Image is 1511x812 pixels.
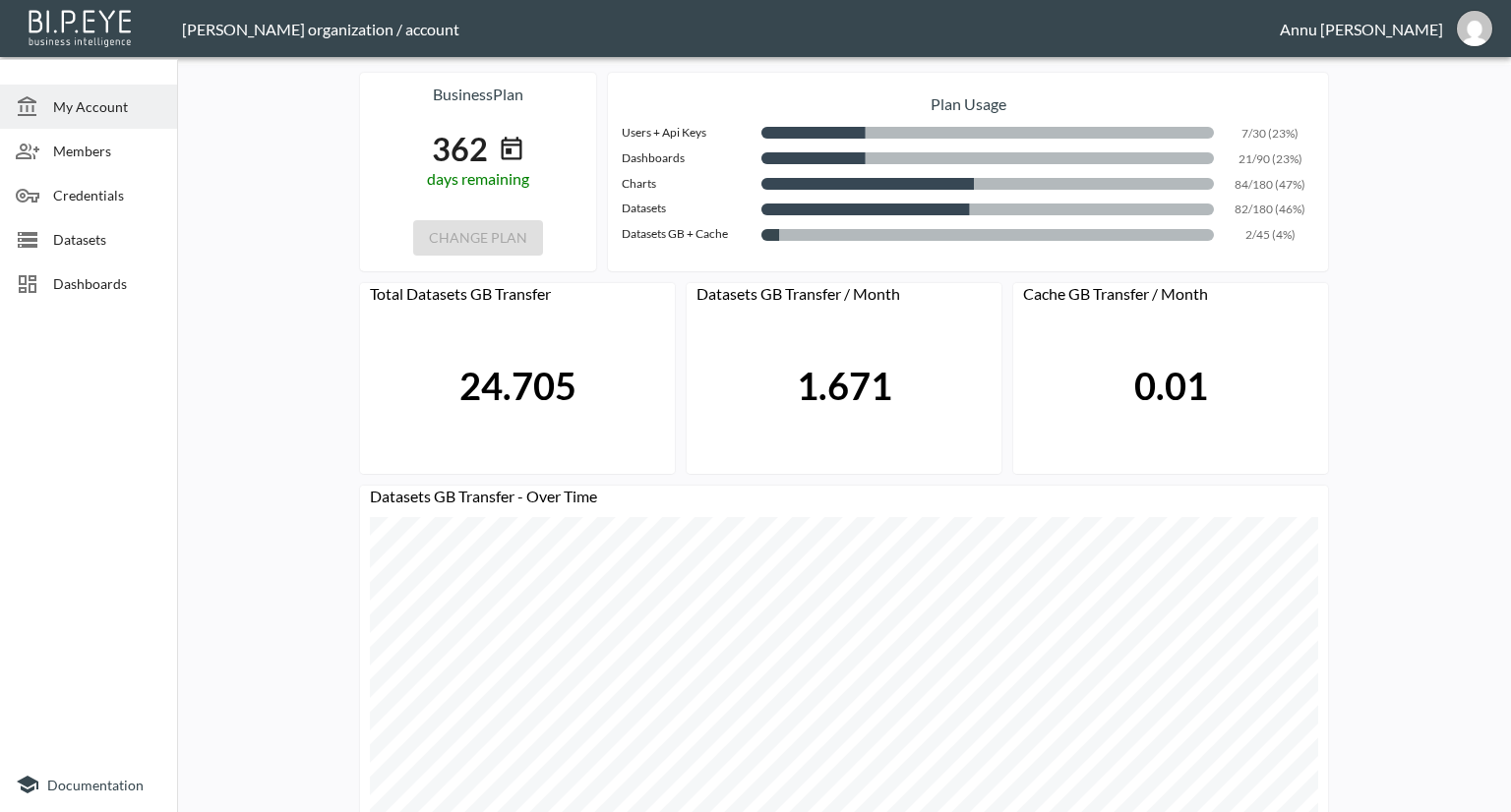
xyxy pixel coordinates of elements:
div: 82/180 (46%) [618,201,1318,226]
p: 84/180 (47%) [1222,176,1318,193]
p: 21/90 (23%) [1222,150,1318,167]
img: 30a3054078d7a396129f301891e268cf [1457,11,1492,46]
div: Charts [618,176,761,202]
div: Datasets [618,201,761,226]
div: 7/30 (23%) [618,125,1318,150]
div: 21/90 (23%) [618,150,1318,176]
div: Datasets GB Transfer / Month [687,284,1001,315]
div: 1.671 [797,363,892,408]
p: 7/30 (23%) [1222,125,1318,142]
p: Plan Usage [618,83,1318,125]
div: Cache GB Transfer / Month [1013,284,1328,315]
img: bipeye-logo [25,5,138,49]
span: Credentials [53,185,161,205]
span: Documentation [47,777,144,793]
span: Members [53,141,161,161]
p: business Plan [360,73,596,106]
span: Only owners can change plan [413,226,543,245]
div: 24.705 [459,363,576,408]
div: days remaining [360,169,596,189]
div: 84/180 (47%) [618,176,1318,202]
span: Datasets [53,229,161,250]
a: Documentation [16,773,161,796]
div: Total Datasets GB Transfer [360,284,675,315]
div: Datasets GB + Cache [618,226,761,252]
div: Dashboards [618,150,761,176]
p: 82/180 (46%) [1222,201,1318,217]
div: 362 [432,130,488,169]
p: 2/45 (4%) [1222,226,1318,243]
div: Users + Api Keys [618,125,761,150]
div: Annu [PERSON_NAME] [1280,20,1443,38]
span: My Account [53,96,161,117]
button: annu@mutualart.com [1443,5,1506,52]
div: 2/45 (4%) [618,226,1318,252]
div: Datasets GB Transfer - Over Time [360,487,1328,517]
div: [PERSON_NAME] organization / account [182,20,1280,38]
span: Dashboards [53,273,161,294]
div: 0.01 [1134,363,1208,408]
